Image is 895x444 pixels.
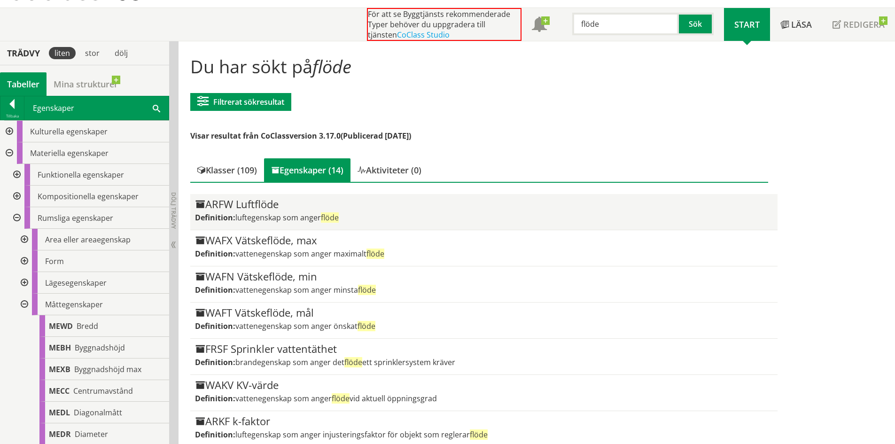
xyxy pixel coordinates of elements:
[75,343,125,353] span: Byggnadshöjd
[30,126,108,137] span: Kulturella egenskaper
[195,249,235,259] label: Definition:
[264,158,350,182] div: Egenskaper (14)
[312,54,351,78] span: flöde
[235,285,376,295] span: vattenegenskap som anger minsta
[397,30,450,40] a: CoClass Studio
[235,393,437,404] span: vattenegenskap som anger vid aktuell öppningsgrad
[195,285,235,295] label: Definition:
[195,212,235,223] label: Definition:
[74,407,122,418] span: Diagonalmått
[195,321,235,331] label: Definition:
[49,386,70,396] span: MECC
[235,429,488,440] span: luftegenskap som anger injusteringsfaktor för objekt som reglerar
[843,19,885,30] span: Redigera
[153,103,160,113] span: Sök i tabellen
[321,212,339,223] span: flöde
[366,249,384,259] span: flöde
[235,212,339,223] span: luftegenskap som anger
[195,307,772,319] div: WAFT Vätskeflöde, mål
[791,19,812,30] span: Läsa
[235,357,455,367] span: brandegenskap som anger det ett sprinklersystem kräver
[73,386,133,396] span: Centrumavstånd
[190,158,264,182] div: Klasser (109)
[45,234,131,245] span: Area eller areaegenskap
[195,393,235,404] label: Definition:
[572,13,679,35] input: Sök
[235,249,384,259] span: vattenegenskap som anger maximalt
[79,47,105,59] div: stor
[49,47,76,59] div: liten
[77,321,98,331] span: Bredd
[358,321,375,331] span: flöde
[195,343,772,355] div: FRSF Sprinkler vattentäthet
[49,321,73,331] span: MEWD
[49,343,71,353] span: MEBH
[38,213,113,223] span: Rumsliga egenskaper
[2,48,45,58] div: Trädvy
[38,191,139,202] span: Kompositionella egenskaper
[195,271,772,282] div: WAFN Vätskeflöde, min
[532,18,547,33] span: Notifikationer
[358,285,376,295] span: flöde
[235,321,375,331] span: vattenegenskap som anger önskat
[190,93,291,111] button: Filtrerat sökresultat
[367,8,521,41] div: För att se Byggtjänsts rekommenderade Typer behöver du uppgradera till tjänsten
[45,256,64,266] span: Form
[195,235,772,246] div: WAFX Vätskeflöde, max
[190,131,341,141] span: Visar resultat från CoClassversion 3.17.0
[770,8,822,41] a: Läsa
[49,429,71,439] span: MEDR
[470,429,488,440] span: flöde
[724,8,770,41] a: Start
[0,112,24,120] div: Tillbaka
[332,393,350,404] span: flöde
[38,170,124,180] span: Funktionella egenskaper
[49,407,70,418] span: MEDL
[190,56,768,77] h1: Du har sökt på
[195,429,235,440] label: Definition:
[30,148,109,158] span: Materiella egenskaper
[195,380,772,391] div: WAKV KV-värde
[822,8,895,41] a: Redigera
[74,364,141,374] span: Byggnadshöjd max
[170,192,178,229] span: Dölj trädvy
[195,199,772,210] div: ARFW Luftflöde
[45,299,103,310] span: Måttegenskaper
[679,13,714,35] button: Sök
[344,357,362,367] span: flöde
[195,416,772,427] div: ARKF k-faktor
[350,158,428,182] div: Aktiviteter (0)
[341,131,411,141] span: (Publicerad [DATE])
[24,96,169,120] div: Egenskaper
[45,278,107,288] span: Lägesegenskaper
[195,357,235,367] label: Definition:
[49,364,70,374] span: MEXB
[734,19,760,30] span: Start
[75,429,108,439] span: Diameter
[47,72,125,96] a: Mina strukturer
[109,47,133,59] div: dölj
